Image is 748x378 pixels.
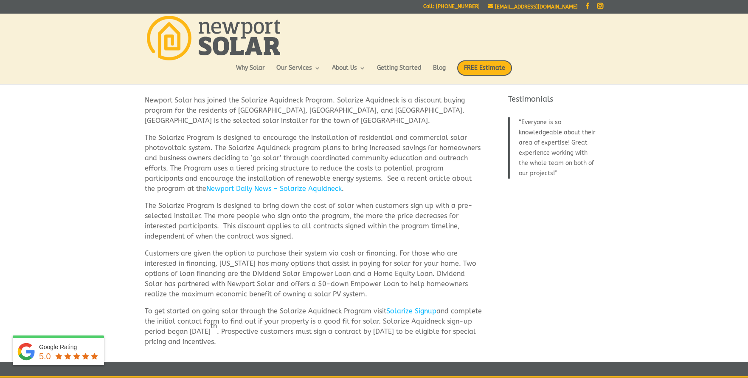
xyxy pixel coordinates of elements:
a: Newport Daily News – Solarize Aquidneck [206,185,342,193]
span: 5.0 [39,352,51,361]
blockquote: Everyone is so knowledgeable about their area of expertise! Great experience working with the who... [508,117,598,179]
div: Google Rating [39,343,100,351]
a: Our Services [276,65,321,80]
p: The Solarize Program is designed to encourage the installation of residential and commercial sola... [145,133,482,201]
sup: th [211,322,217,330]
img: Newport Solar | Solar Energy Optimized. [147,16,280,60]
a: Call: [PHONE_NUMBER] [423,4,480,13]
a: [EMAIL_ADDRESS][DOMAIN_NAME] [488,4,578,10]
a: Why Solar [236,65,265,80]
a: Blog [433,65,446,80]
h4: Testimonials [508,94,598,109]
p: Customers are given the option to purchase their system via cash or financing. For those who are ... [145,248,482,306]
span: FREE Estimate [457,60,512,76]
p: Newport Solar has joined the Solarize Aquidneck Program. Solarize Aquidneck is a discount buying ... [145,95,482,133]
a: Getting Started [377,65,422,80]
p: The Solarize Program is designed to bring down the cost of solar when customers sign up with a pr... [145,201,482,248]
a: FREE Estimate [457,60,512,84]
p: To get started on going solar through the Solarize Aquidneck Program visit and complete the initi... [145,306,482,347]
a: Solarize Signup [386,307,436,315]
a: About Us [332,65,366,80]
